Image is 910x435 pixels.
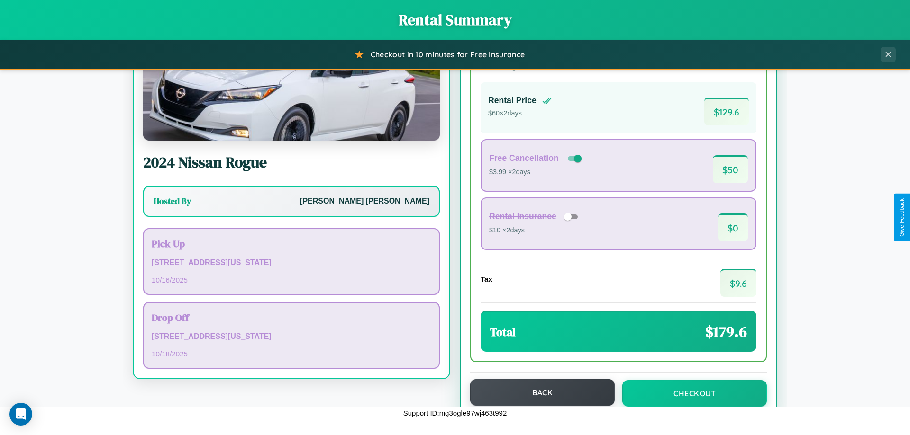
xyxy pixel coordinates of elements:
[152,311,431,324] h3: Drop Off
[152,330,431,344] p: [STREET_ADDRESS][US_STATE]
[154,195,191,207] h3: Hosted By
[403,407,507,419] p: Support ID: mg3ogle97wj463t992
[489,212,556,222] h4: Rental Insurance
[622,380,767,407] button: Checkout
[143,152,440,173] h2: 2024 Nissan Rogue
[899,198,905,237] div: Give Feedback
[720,269,756,297] span: $ 9.6
[143,46,440,141] img: Nissan Rogue
[300,195,429,208] p: [PERSON_NAME] [PERSON_NAME]
[489,224,581,237] p: $10 × 2 days
[489,153,559,163] h4: Free Cancellation
[705,321,747,342] span: $ 179.6
[489,166,583,178] p: $3.99 × 2 days
[152,237,431,250] h3: Pick Up
[718,213,748,241] span: $ 0
[704,98,749,125] span: $ 129.6
[371,50,525,59] span: Checkout in 10 minutes for Free Insurance
[470,379,615,406] button: Back
[488,96,537,106] h4: Rental Price
[9,403,32,426] div: Open Intercom Messenger
[152,274,431,286] p: 10 / 16 / 2025
[152,347,431,360] p: 10 / 18 / 2025
[152,256,431,270] p: [STREET_ADDRESS][US_STATE]
[9,9,901,30] h1: Rental Summary
[713,155,748,183] span: $ 50
[490,324,516,340] h3: Total
[488,107,552,120] p: $ 60 × 2 days
[481,275,492,283] h4: Tax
